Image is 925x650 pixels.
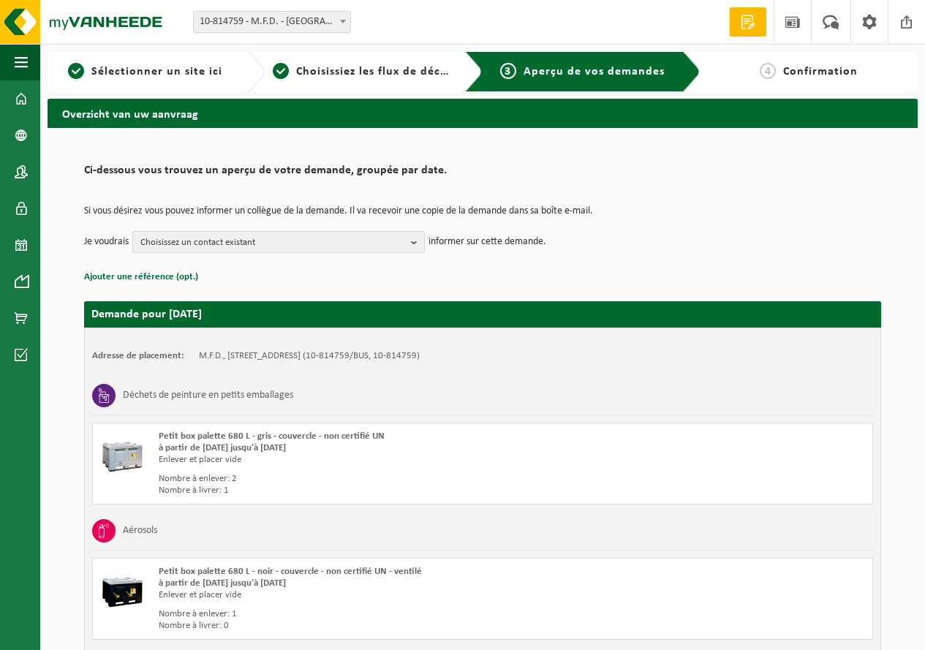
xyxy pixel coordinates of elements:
[159,620,541,632] div: Nombre à livrer: 0
[500,63,516,79] span: 3
[193,11,351,33] span: 10-814759 - M.F.D. - CARNIÈRES
[91,66,222,78] span: Sélectionner un site ici
[100,566,144,610] img: PB-LB-0680-HPE-BK-11.png
[68,63,84,79] span: 1
[84,206,881,216] p: Si vous désirez vous pouvez informer un collègue de la demande. Il va recevoir une copie de la de...
[100,431,144,475] img: PB-LB-0680-HPE-GY-11.png
[159,485,541,496] div: Nombre à livrer: 1
[194,12,350,32] span: 10-814759 - M.F.D. - CARNIÈRES
[783,66,858,78] span: Confirmation
[159,473,541,485] div: Nombre à enlever: 2
[159,454,541,466] div: Enlever et placer vide
[91,309,202,320] strong: Demande pour [DATE]
[55,63,236,80] a: 1Sélectionner un site ici
[123,519,157,543] h3: Aérosols
[84,165,881,184] h2: Ci-dessous vous trouvez un aperçu de votre demande, groupée par date.
[273,63,454,80] a: 2Choisissiez les flux de déchets et récipients
[84,231,129,253] p: Je voudrais
[7,618,244,650] iframe: chat widget
[84,268,198,287] button: Ajouter une référence (opt.)
[132,231,425,253] button: Choisissez un contact existant
[48,99,918,127] h2: Overzicht van uw aanvraag
[296,66,540,78] span: Choisissiez les flux de déchets et récipients
[273,63,289,79] span: 2
[159,578,286,588] strong: à partir de [DATE] jusqu'à [DATE]
[159,443,286,453] strong: à partir de [DATE] jusqu'à [DATE]
[159,567,422,576] span: Petit box palette 680 L - noir - couvercle - non certifié UN - ventilé
[123,384,293,407] h3: Déchets de peinture en petits emballages
[159,431,385,441] span: Petit box palette 680 L - gris - couvercle - non certifié UN
[92,351,184,360] strong: Adresse de placement:
[199,350,420,362] td: M.F.D., [STREET_ADDRESS] (10-814759/BUS, 10-814759)
[159,608,541,620] div: Nombre à enlever: 1
[760,63,776,79] span: 4
[428,231,546,253] p: informer sur cette demande.
[524,66,665,78] span: Aperçu de vos demandes
[140,232,405,254] span: Choisissez un contact existant
[159,589,541,601] div: Enlever et placer vide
